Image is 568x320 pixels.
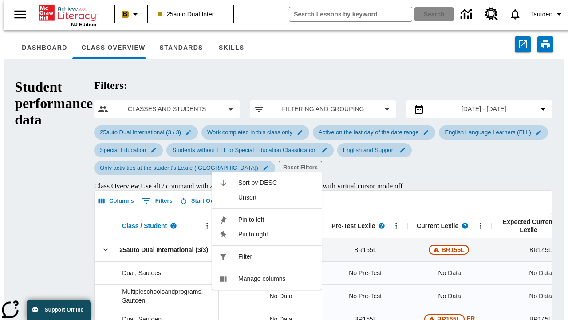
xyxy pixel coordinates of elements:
button: Print [537,36,553,52]
ul: Pre-Test Lexile, Open Menu, [212,172,322,290]
div: No Data, Multipleschoolsandprograms, Sautoen [265,287,297,305]
button: Select columns [96,194,136,208]
div: No Data, Multipleschoolsandprograms, Sautoen [407,284,492,308]
span: Tautoen [530,10,552,19]
span: Beginning reader 145 Lexile, 25auto Dual International (3/3) [529,245,552,255]
div: Edit English and Support filter selected submenu item [337,143,412,157]
span: BR155L [438,242,468,258]
span: Only activities at the student's Lexile ([GEOGRAPHIC_DATA]) [95,164,264,171]
span: No Data, Dual, Sautoes [529,268,552,278]
a: Resource Center, Will open in new tab [480,2,504,26]
button: Apply filters menu item [254,104,392,115]
span: Multipleschoolsandprograms, Sautoen [122,287,214,305]
span: [DATE] - [DATE] [461,104,506,114]
svg: Collapse Date Range Filter [538,104,548,115]
button: Boost Class color is peach. Change class color [118,6,144,22]
div: Edit English Language Learners (ELL) filter selected submenu item [439,125,548,140]
span: Pin to left [238,215,315,224]
span: Active on the last day of the date range [313,129,424,136]
span: Class / Student [122,222,167,230]
button: Skills [210,37,253,59]
span: Special Education [95,147,151,153]
div: Beginning reader 155 Lexile, Below expected, 25auto Dual International (3/3) [407,238,492,261]
div: Edit Work completed in this class only filter selected submenu item [201,125,309,140]
span: No Data [438,268,461,278]
button: Select classes and students menu item [98,104,236,115]
button: Show filters [140,194,175,208]
button: Read more about Class / Student [167,219,180,232]
div: No Data, Dual, Sautoes [407,261,492,284]
span: Unsort [238,193,315,202]
button: Class Overview [75,37,153,59]
a: Data Center [455,2,480,27]
span: English and Support [338,147,400,153]
button: Profile/Settings [527,6,568,22]
span: B [123,8,127,20]
span: NJ Edition [71,22,96,27]
span: No Pre-Test, Dual, Sautoes [349,268,382,278]
span: Support Offline [45,307,83,313]
span: Manage columns [238,274,315,284]
div: Edit 25auto Dual International (3 / 3) filter selected submenu item [94,125,198,140]
span: Current Lexile [417,222,458,230]
div: Edit Active on the last day of the date range filter selected submenu item [313,125,435,140]
div: Edit Only activities at the student's Lexile (Reading) filter selected submenu item [94,161,275,175]
button: Dashboard [15,37,74,59]
button: Read more about Pre-Test Lexile [375,219,388,232]
span: Beginning reader 155 Lexile, 25auto Dual International (3/3) [354,245,377,255]
button: Click here to collapse the class row [99,243,112,256]
span: No Data, Multipleschoolsandprograms, Sautoen [529,292,552,301]
span: Filter [238,252,315,261]
span: Work completed in this class only [202,129,298,136]
span: Expected Current Lexile [496,218,561,234]
a: Notifications [504,3,527,26]
span: Dual, Sautoes [122,268,161,277]
span: 25auto Dual International (3 / 3) [95,129,186,136]
h2: Filters: [94,80,552,92]
button: Start Over [178,194,221,208]
span: Filtering and Grouping [272,104,375,114]
input: search field [289,7,412,21]
button: Open Menu [201,219,214,232]
span: Pin to right [238,230,315,239]
button: Support Offline [27,300,91,320]
div: Class Overview , Use alt / command with arrow keys or navigate within the table with virtual curs... [94,182,552,190]
button: Export to CSV [515,36,531,52]
button: Pre-Test Lexile, Open Menu, [390,219,403,232]
button: Open side menu [7,1,33,28]
button: Standards [153,37,210,59]
span: English Language Learners (ELL) [439,129,536,136]
div: Edit Students without ELL or Special Education Classification filter selected submenu item [166,143,333,157]
span: Classes and Students [115,104,218,114]
span: No Pre-Test, Multipleschoolsandprograms, Sautoen [349,292,382,301]
span: Pre-Test Lexile [331,222,375,230]
span: Students without ELL or Special Education Classification [167,147,322,153]
div: Pre-Test Lexile [323,213,407,238]
span: 25auto Dual International (3/3) [119,245,208,254]
div: Home [39,3,96,27]
svg: Click here to collapse the class row [101,245,110,254]
button: Open Menu [474,219,487,232]
button: Select the date range menu item [410,104,548,115]
div: Edit Special Education filter selected submenu item [94,143,163,157]
button: Read more about Current Lexile [458,219,472,232]
span: No Data [438,292,461,301]
span: 25auto Dual International [158,10,223,19]
span: Sort by DESC [238,178,315,188]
